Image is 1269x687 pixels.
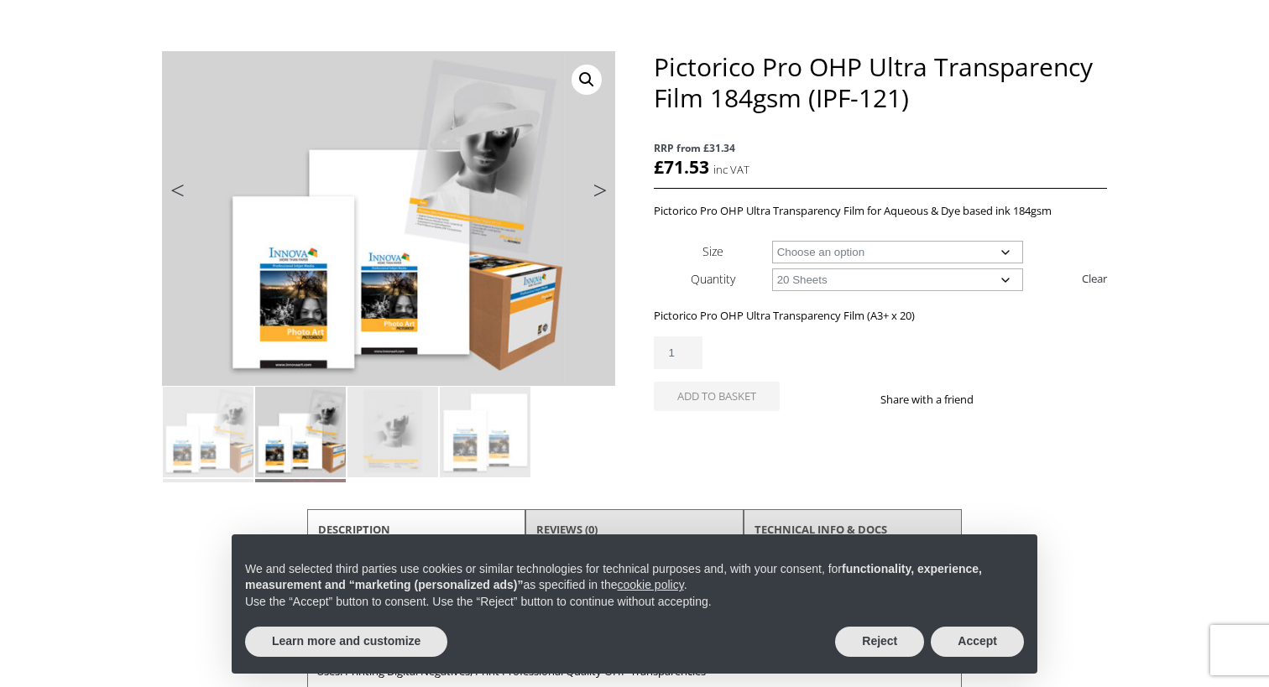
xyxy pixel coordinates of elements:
input: Product quantity [654,336,702,369]
a: TECHNICAL INFO & DOCS [755,514,887,544]
img: Pictorico Pro OHP Ultra Transparency Film 184gsm (IPF-121) - Image 4 [440,387,530,477]
strong: functionality, experience, measurement and “marketing (personalized ads)” [245,562,982,592]
button: Add to basket [654,382,780,411]
img: facebook sharing button [994,393,1007,406]
button: Reject [835,627,924,657]
p: Pictorico Pro OHP Ultra Transparency Film for Aqueous & Dye based ink 184gsm [654,201,1107,221]
a: View full-screen image gallery [572,65,602,95]
h1: Pictorico Pro OHP Ultra Transparency Film 184gsm (IPF-121) [654,51,1107,113]
bdi: 71.53 [654,155,709,179]
label: Quantity [691,271,735,287]
img: Pictorico Pro OHP Ultra Transparency Film 184gsm (IPF-121) - Image 6 [255,479,346,570]
img: Pictorico Pro OHP Ultra Transparency Film 184gsm (IPF-121) - Image 2 [255,387,346,477]
button: Accept [931,627,1024,657]
img: Pictorico Pro OHP Ultra Transparency Film 184gsm (IPF-121) [163,387,253,477]
img: Pictorico Pro OHP Ultra Transparency Film 184gsm (IPF-121) - Image 5 [163,479,253,570]
a: Clear options [1082,265,1107,292]
span: RRP from £31.34 [654,138,1107,158]
div: Notice [218,521,1051,687]
img: twitter sharing button [1014,393,1027,406]
p: Share with a friend [880,390,994,409]
p: Pictorico Pro OHP Ultra Transparency Film (A3+ x 20) [654,306,1107,325]
button: Learn more and customize [245,627,447,657]
a: Reviews (0) [536,514,598,544]
label: Size [702,243,723,259]
img: Pictorico Pro OHP Ultra Transparency Film 184gsm (IPF-121) - Image 3 [347,387,438,477]
p: Use the “Accept” button to consent. Use the “Reject” button to continue without accepting. [245,594,1024,611]
img: email sharing button [1034,393,1047,406]
p: We and selected third parties use cookies or similar technologies for technical purposes and, wit... [245,561,1024,594]
a: Description [318,514,390,544]
a: cookie policy [618,578,684,591]
span: £ [654,155,664,179]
